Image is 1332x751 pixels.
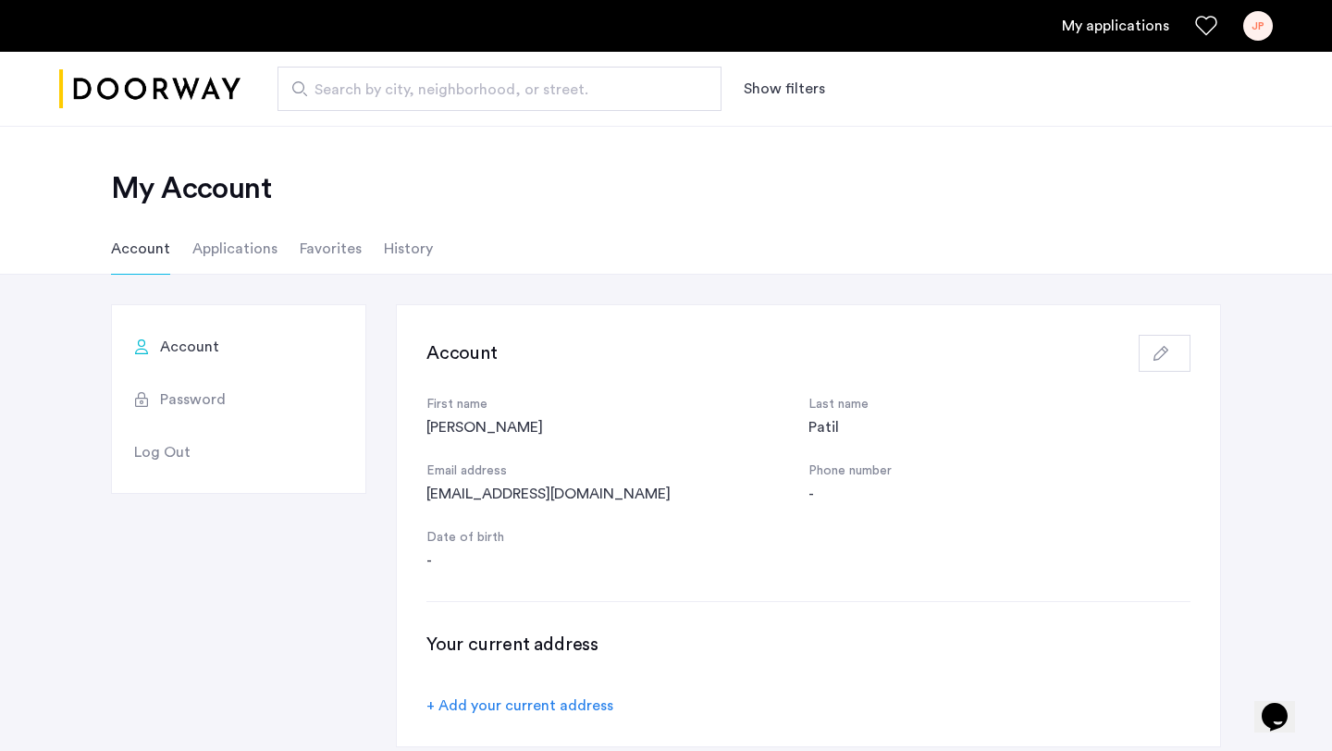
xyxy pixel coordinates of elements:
div: - [808,483,1190,505]
iframe: chat widget [1254,677,1313,733]
h3: Account [426,340,498,366]
li: Applications [192,223,277,275]
li: Favorites [300,223,362,275]
span: Password [160,388,226,411]
li: Account [111,223,170,275]
h2: My Account [111,170,1221,207]
div: Patil [808,416,1190,438]
a: Cazamio logo [59,55,240,124]
h3: Your current address [426,632,1190,658]
div: Date of birth [426,527,808,549]
button: button [1139,335,1190,372]
a: Favorites [1195,15,1217,37]
li: History [384,223,433,275]
button: Show or hide filters [744,78,825,100]
div: [EMAIL_ADDRESS][DOMAIN_NAME] [426,483,808,505]
div: First name [426,394,808,416]
span: Log Out [134,441,191,463]
img: logo [59,55,240,124]
div: [PERSON_NAME] [426,416,808,438]
span: Search by city, neighborhood, or street. [314,79,670,101]
div: JP [1243,11,1273,41]
div: Phone number [808,461,1190,483]
div: + Add your current address [426,695,613,717]
a: My application [1062,15,1169,37]
span: Account [160,336,219,358]
div: Email address [426,461,808,483]
div: Last name [808,394,1190,416]
input: Apartment Search [277,67,721,111]
div: - [426,549,808,572]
